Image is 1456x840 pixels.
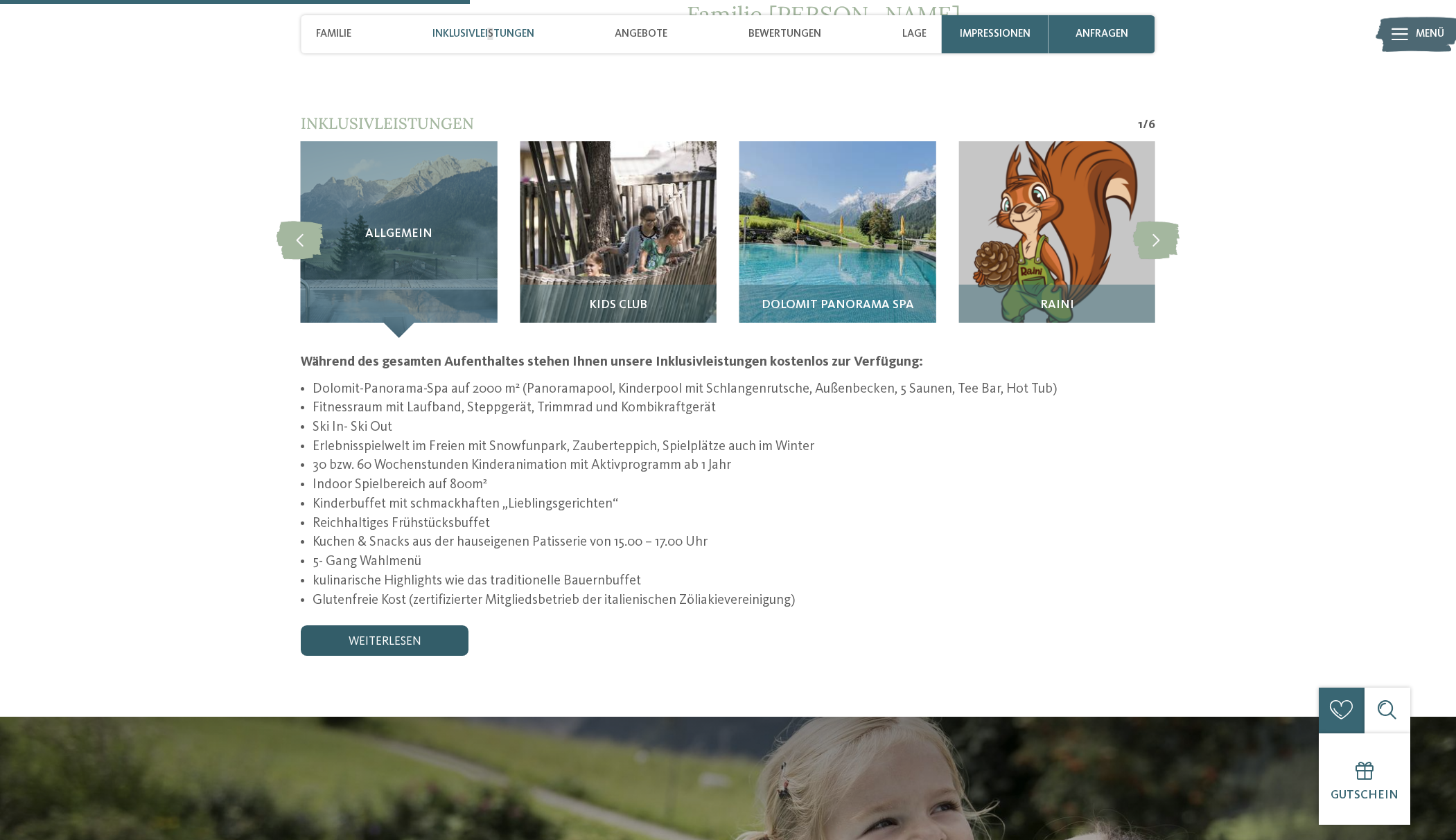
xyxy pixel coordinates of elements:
[1138,117,1143,134] span: 1
[520,141,716,337] img: Unser Familienhotel in Sexten, euer Urlaubszuhause in den Dolomiten
[958,141,1155,337] img: Unser Familienhotel in Sexten, euer Urlaubszuhause in den Dolomiten
[316,28,351,40] span: Familie
[1331,789,1398,801] span: Gutschein
[313,572,1155,591] li: kulinarische Highlights wie das traditionelle Bauernbuffet
[301,114,474,133] span: Inklusivleistungen
[762,298,914,312] span: Dolomit Panorama SPA
[313,438,1155,457] li: Erlebnisspielwelt im Freien mit Snowfunpark, Zauberteppich, Spielplätze auch im Winter
[313,456,1155,476] li: 30 bzw. 60 Wochenstunden Kinderanimation mit Aktivprogramm ab 1 Jahr
[313,476,1155,495] li: Indoor Spielbereich auf 800m²
[313,418,1155,438] li: Ski In- Ski Out
[960,28,1030,40] span: Impressionen
[313,533,1155,553] li: Kuchen & Snacks aus der hauseigenen Patisserie von 15.00 – 17.00 Uhr
[313,399,1155,418] li: Fitnessraum mit Laufband, Steppgerät, Trimmrad und Kombikraftgerät
[313,515,1155,534] li: Reichhaltiges Frühstücksbuffet
[313,553,1155,572] li: 5- Gang Wahlmenü
[589,298,647,312] span: Kids Club
[739,141,936,337] img: Unser Familienhotel in Sexten, euer Urlaubszuhause in den Dolomiten
[313,380,1155,400] li: Dolomit-Panorama-Spa auf 2000 m² (Panoramapool, Kinderpool mit Schlangenrutsche, Außenbecken, 5 S...
[365,227,432,240] span: Allgemein
[313,591,1155,611] li: Glutenfreie Kost (zertifizierter Mitgliedsbetrieb der italienischen Zöliakievereinigung)
[1319,733,1410,825] a: Gutschein
[432,28,534,40] span: Inklusivleistungen
[1143,117,1148,134] span: /
[615,28,667,40] span: Angebote
[748,28,821,40] span: Bewertungen
[301,355,923,369] strong: Während des gesamten Aufenthaltes stehen Ihnen unsere Inklusivleistungen kostenlos zur Verfügung:
[313,495,1155,515] li: Kinderbuffet mit schmackhaften „Lieblingsgerichten“
[1040,298,1074,312] span: RAINI
[1076,28,1128,40] span: anfragen
[902,28,927,40] span: Lage
[301,625,468,656] a: weiterlesen
[1148,117,1155,134] span: 6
